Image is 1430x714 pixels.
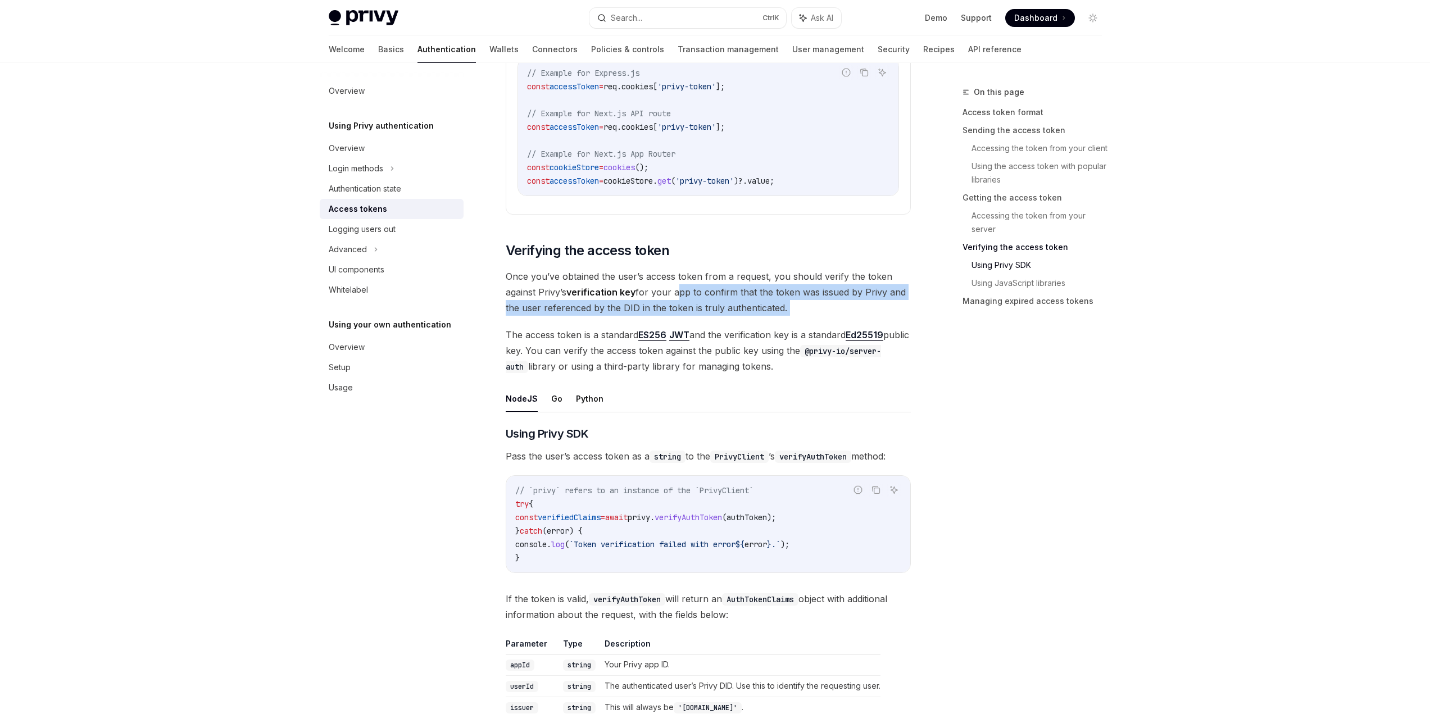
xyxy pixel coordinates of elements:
code: string [650,451,686,463]
code: string [563,660,596,671]
span: { [529,499,533,509]
button: Report incorrect code [851,483,865,497]
button: Search...CtrlK [589,8,786,28]
span: await [605,512,628,522]
a: Managing expired access tokens [963,292,1111,310]
a: Getting the access token [963,189,1111,207]
span: = [599,176,603,186]
a: Authentication state [320,179,464,199]
span: . [547,539,551,549]
span: log [551,539,565,549]
span: Pass the user’s access token as a to the ’s method: [506,448,911,464]
a: Verifying the access token [963,238,1111,256]
a: Welcome [329,36,365,63]
span: const [527,162,550,172]
span: )?. [734,176,747,186]
a: Access token format [963,103,1111,121]
div: Overview [329,142,365,155]
a: Access tokens [320,199,464,219]
a: Accessing the token from your client [972,139,1111,157]
button: Report incorrect code [839,65,854,80]
span: Once you’ve obtained the user’s access token from a request, you should verify the token against ... [506,269,911,316]
span: ( [722,512,727,522]
td: The authenticated user’s Privy DID. Use this to identify the requesting user. [600,675,880,697]
a: UI components [320,260,464,280]
span: ${ [736,539,744,549]
a: Policies & controls [591,36,664,63]
div: Usage [329,381,353,394]
th: Description [600,638,880,654]
a: Ed25519 [846,329,883,341]
span: The access token is a standard and the verification key is a standard public key. You can verify ... [506,327,911,374]
span: [ [653,122,657,132]
a: Usage [320,378,464,398]
a: Dashboard [1005,9,1075,27]
span: ); [767,512,776,522]
span: .` [771,539,780,549]
th: Parameter [506,638,559,654]
span: error [547,526,569,536]
span: Dashboard [1014,12,1057,24]
code: appId [506,660,534,671]
div: Authentication state [329,182,401,195]
span: console [515,539,547,549]
span: catch [520,526,542,536]
a: Wallets [489,36,519,63]
span: authToken [727,512,767,522]
code: issuer [506,702,538,713]
code: string [563,702,596,713]
span: 'privy-token' [675,176,734,186]
span: = [599,81,603,92]
span: verifyAuthToken [655,512,722,522]
div: Overview [329,340,365,354]
button: Go [551,385,562,412]
code: verifyAuthToken [775,451,851,463]
span: ]; [716,81,725,92]
span: = [601,512,605,522]
code: AuthTokenClaims [722,593,798,606]
span: } [515,526,520,536]
span: // `privy` refers to an instance of the `PrivyClient` [515,485,753,495]
a: Overview [320,81,464,101]
div: Login methods [329,162,383,175]
span: error [744,539,767,549]
span: const [527,176,550,186]
a: Using Privy SDK [972,256,1111,274]
th: Type [559,638,600,654]
span: (); [635,162,648,172]
div: UI components [329,263,384,276]
span: 'privy-token' [657,81,716,92]
span: cookies [621,122,653,132]
span: // Example for Next.js App Router [527,149,675,159]
code: PrivyClient [710,451,769,463]
div: Logging users out [329,222,396,236]
span: . [617,122,621,132]
span: cookieStore [550,162,599,172]
span: If the token is valid, will return an object with additional information about the request, with ... [506,591,911,622]
a: Security [878,36,910,63]
span: try [515,499,529,509]
span: ( [542,526,547,536]
div: Access tokens [329,202,387,216]
a: ES256 [638,329,666,341]
a: Authentication [417,36,476,63]
span: value [747,176,770,186]
span: const [527,122,550,132]
code: @privy-io/server-auth [506,345,881,373]
a: Sending the access token [963,121,1111,139]
button: Ask AI [875,65,889,80]
div: Overview [329,84,365,98]
span: Using Privy SDK [506,426,589,442]
span: get [657,176,671,186]
div: Search... [611,11,642,25]
div: Whitelabel [329,283,368,297]
span: ]; [716,122,725,132]
span: cookies [603,162,635,172]
span: verifiedClaims [538,512,601,522]
a: User management [792,36,864,63]
span: On this page [974,85,1024,99]
button: Python [576,385,603,412]
span: // Example for Express.js [527,68,639,78]
a: Setup [320,357,464,378]
a: Support [961,12,992,24]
